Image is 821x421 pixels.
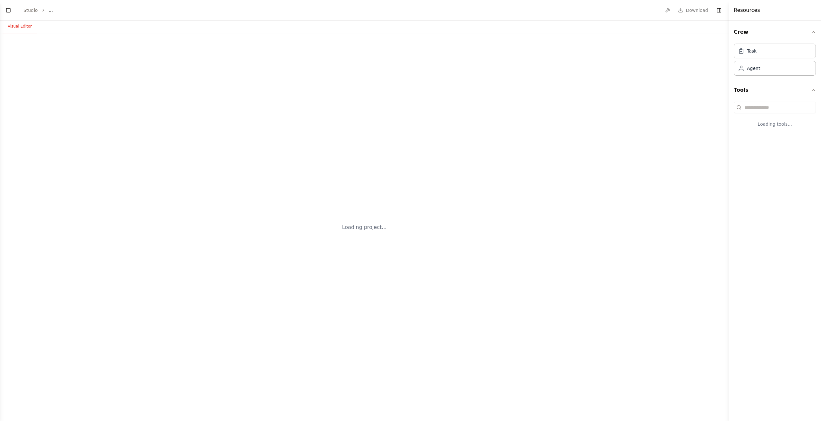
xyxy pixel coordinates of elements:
[734,41,816,81] div: Crew
[23,8,38,13] a: Studio
[734,81,816,99] button: Tools
[734,6,760,14] h4: Resources
[747,65,760,72] div: Agent
[49,7,53,13] span: ...
[734,116,816,132] div: Loading tools...
[4,6,13,15] button: Show left sidebar
[734,23,816,41] button: Crew
[734,99,816,138] div: Tools
[342,223,387,231] div: Loading project...
[3,20,37,33] button: Visual Editor
[715,6,724,15] button: Hide right sidebar
[747,48,757,54] div: Task
[23,7,53,13] nav: breadcrumb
